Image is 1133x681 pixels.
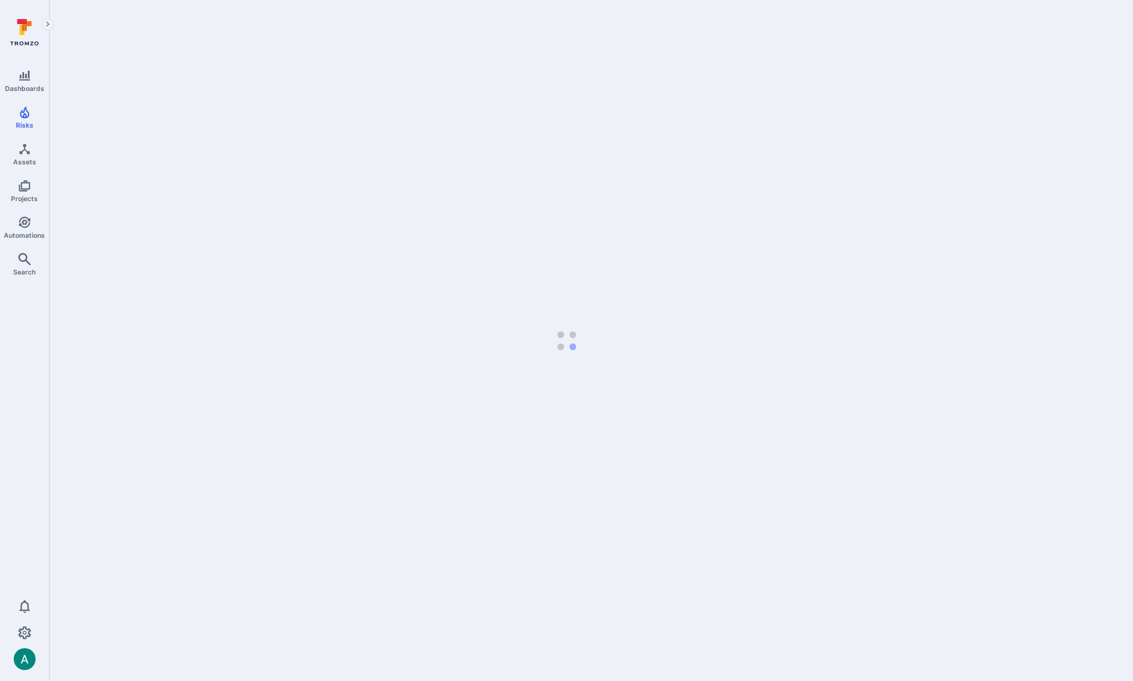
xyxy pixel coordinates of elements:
span: Projects [11,194,38,203]
span: Assets [13,158,36,166]
span: Search [13,268,36,276]
i: Expand navigation menu [44,20,51,29]
span: Automations [4,231,45,239]
button: Expand navigation menu [41,18,54,31]
div: Arjan Dehar [14,648,36,670]
span: Dashboards [5,84,44,93]
img: ACg8ocLSa5mPYBaXNx3eFu_EmspyJX0laNWN7cXOFirfQ7srZveEpg=s96-c [14,648,36,670]
span: Risks [16,121,33,129]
